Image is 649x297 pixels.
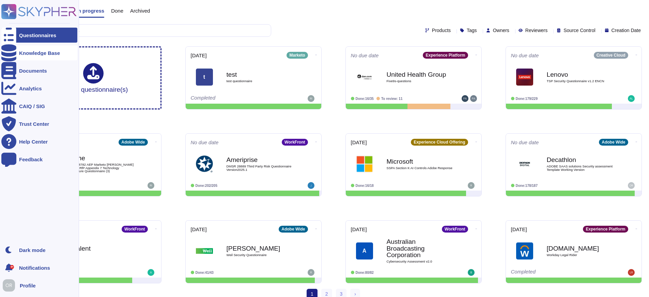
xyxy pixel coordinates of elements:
[59,63,128,93] div: Upload questionnaire(s)
[511,269,594,276] div: Completed
[20,283,36,288] span: Profile
[227,245,295,252] b: [PERSON_NAME]
[516,69,533,86] img: Logo
[547,157,615,163] b: Decathlon
[516,97,538,101] span: Done: 179/229
[19,50,60,56] div: Knowledge Base
[547,79,615,83] span: TSP Security Questionnaire v1.2 ENCN
[351,227,367,232] span: [DATE]
[516,242,533,259] img: Logo
[423,52,468,59] div: Experience Platform
[191,95,274,102] div: Completed
[381,97,403,101] span: To review: 11
[547,245,615,252] b: [DOMAIN_NAME]
[66,253,135,257] span: Book2
[196,184,218,188] span: Done: 202/205
[196,242,213,259] img: Logo
[1,99,77,114] a: CAIQ / SIG
[468,269,475,276] img: user
[1,63,77,78] a: Documents
[19,33,56,38] div: Questionnaires
[462,95,468,102] img: user
[191,227,207,232] span: [DATE]
[111,8,123,13] span: Done
[468,182,475,189] img: user
[628,269,635,276] img: user
[387,158,455,165] b: Microsoft
[196,69,213,86] div: t
[227,157,295,163] b: Ameriprise
[130,8,150,13] span: Archived
[191,53,207,58] span: [DATE]
[525,28,547,33] span: Reviewers
[356,97,374,101] span: Done: 16/35
[282,139,308,146] div: WorkFront
[470,95,477,102] img: user
[387,166,455,170] span: SSPA Section K AI Controls Adobe Response
[1,134,77,149] a: Help Center
[122,226,148,233] div: WorkFront
[227,253,295,257] span: Weil Security Questionnaire
[351,53,379,58] span: No due date
[356,184,374,188] span: Done: 16/18
[356,271,374,274] span: Done: 80/82
[308,95,314,102] img: user
[411,139,468,146] div: Experience Cloud Offering
[612,28,641,33] span: Creation Date
[148,269,154,276] img: user
[547,253,615,257] span: Workday Legal Rider
[432,28,451,33] span: Products
[387,79,455,83] span: Five9s-questions
[119,139,148,146] div: Adobe Wide
[196,155,213,173] img: Logo
[19,104,45,109] div: CAIQ / SIG
[1,28,77,43] a: Questionnaires
[279,226,308,233] div: Adobe Wide
[19,86,42,91] div: Analytics
[1,278,20,293] button: user
[19,157,43,162] div: Feedback
[1,152,77,167] a: Feedback
[354,291,356,297] span: ›
[1,116,77,131] a: Trust Center
[148,182,154,189] img: user
[287,52,308,59] div: Marketo
[516,155,533,173] img: Logo
[356,155,373,173] img: Logo
[387,71,455,78] b: United Health Group
[1,45,77,60] a: Knowledge Base
[66,155,135,161] b: Roche
[599,139,628,146] div: Adobe Wide
[10,265,14,269] div: 9+
[628,182,635,189] img: user
[196,271,214,274] span: Done: 41/43
[19,121,49,127] div: Trust Center
[511,140,539,145] span: No due date
[442,226,468,233] div: WorkFront
[1,81,77,96] a: Analytics
[19,248,46,253] div: Dark mode
[516,184,538,188] span: Done: 178/187
[387,260,455,263] span: Cybersecurity Assessment v2.0
[628,95,635,102] img: user
[563,28,595,33] span: Source Control
[27,25,271,36] input: Search by keywords
[467,28,477,33] span: Tags
[511,53,539,58] span: No due date
[511,227,527,232] span: [DATE]
[387,238,455,258] b: Australian Broadcasting Corporation
[66,245,135,252] b: Catalent
[594,52,628,59] div: Creative Cloud
[308,182,314,189] img: user
[356,242,373,259] div: A
[19,265,50,270] span: Notifications
[351,140,367,145] span: [DATE]
[308,269,314,276] img: user
[356,69,373,86] img: Logo
[19,68,47,73] div: Documents
[493,28,509,33] span: Owners
[547,71,615,78] b: Lenovo
[547,165,615,171] span: ADOBE SAAS solutions Security assessment Template Working Version
[227,71,295,78] b: test
[19,139,48,144] div: Help Center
